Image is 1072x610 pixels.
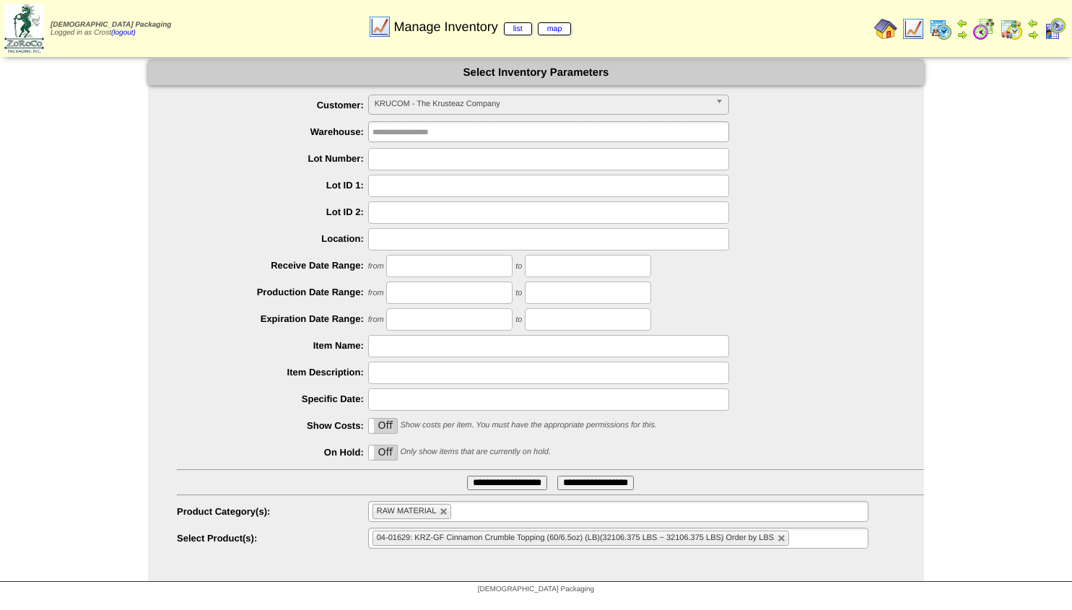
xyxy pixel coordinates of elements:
label: Product Category(s): [177,506,368,517]
label: Off [369,445,397,460]
label: Location: [177,233,368,244]
span: from [368,289,384,297]
label: Item Description: [177,367,368,378]
label: Lot ID 2: [177,206,368,217]
label: Lot Number: [177,153,368,164]
img: zoroco-logo-small.webp [4,4,44,53]
img: arrowright.gif [956,29,968,40]
img: arrowright.gif [1027,29,1039,40]
label: Item Name: [177,340,368,351]
span: Show costs per item. You must have the appropriate permissions for this. [400,421,657,430]
span: KRUCOM - The Krusteaz Company [375,95,710,113]
img: calendarprod.gif [929,17,952,40]
div: OnOff [368,418,398,434]
label: Warehouse: [177,126,368,137]
label: Expiration Date Range: [177,313,368,324]
label: Select Product(s): [177,533,368,544]
img: calendarcustomer.gif [1043,17,1066,40]
img: calendarinout.gif [1000,17,1023,40]
span: Only show items that are currently on hold. [400,448,550,456]
span: to [515,289,522,297]
img: line_graph.gif [368,15,391,38]
label: Production Date Range: [177,287,368,297]
label: Receive Date Range: [177,260,368,271]
a: list [504,22,532,35]
label: Show Costs: [177,420,368,431]
span: Logged in as Crost [51,21,171,37]
label: Specific Date: [177,393,368,404]
span: [DEMOGRAPHIC_DATA] Packaging [51,21,171,29]
label: Lot ID 1: [177,180,368,191]
a: (logout) [111,29,136,37]
label: Customer: [177,100,368,110]
span: Manage Inventory [394,19,572,35]
img: home.gif [874,17,897,40]
span: 04-01629: KRZ-GF Cinnamon Crumble Topping (60/6.5oz) (LB)(32106.375 LBS ~ 32106.375 LBS) Order by... [377,533,774,542]
span: from [368,262,384,271]
span: to [515,315,522,324]
span: [DEMOGRAPHIC_DATA] Packaging [478,585,594,593]
img: arrowleft.gif [1027,17,1039,29]
div: OnOff [368,445,398,461]
span: RAW MATERIAL [377,507,437,515]
img: calendarblend.gif [972,17,995,40]
label: On Hold: [177,447,368,458]
a: map [538,22,572,35]
img: arrowleft.gif [956,17,968,29]
img: line_graph.gif [902,17,925,40]
div: Select Inventory Parameters [148,60,924,85]
label: Off [369,419,397,433]
span: to [515,262,522,271]
span: from [368,315,384,324]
